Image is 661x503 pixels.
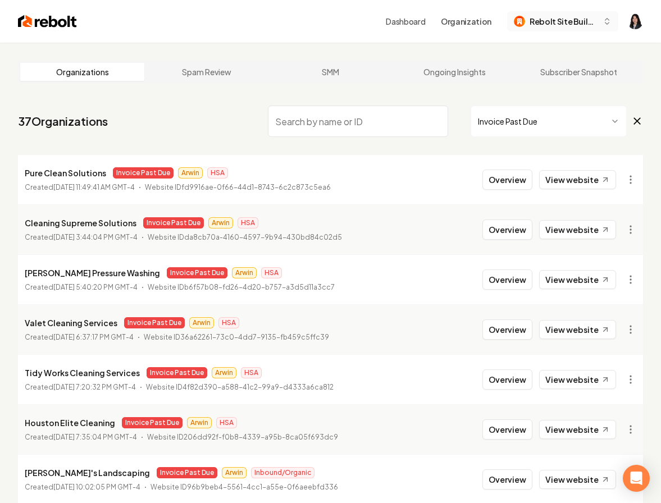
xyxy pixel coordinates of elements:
a: View website [539,470,616,489]
button: Overview [482,469,532,490]
p: Valet Cleaning Services [25,316,117,330]
p: Created [25,282,138,293]
p: Created [25,482,140,493]
p: Houston Elite Cleaning [25,416,115,429]
span: Arwin [178,167,203,179]
img: Rebolt Site Builder [514,16,525,27]
span: Invoice Past Due [147,367,207,378]
p: Website ID 96b9beb4-5561-4cc1-a55e-0f6aeebfd336 [151,482,338,493]
button: Open user button [627,13,643,29]
span: Invoice Past Due [124,317,185,328]
span: HSA [207,167,228,179]
img: Haley Paramoure [627,13,643,29]
button: Overview [482,170,532,190]
a: 37Organizations [18,113,108,129]
p: Created [25,382,136,393]
span: HSA [218,317,239,328]
time: [DATE] 7:35:04 PM GMT-4 [53,433,137,441]
p: Cleaning Supreme Solutions [25,216,136,230]
span: HSA [238,217,258,228]
span: Arwin [187,417,212,428]
p: Website ID 206dd92f-f0b8-4339-a95b-8ca05f693dc9 [147,432,338,443]
a: View website [539,270,616,289]
a: Ongoing Insights [393,63,517,81]
p: Created [25,332,134,343]
input: Search by name or ID [268,106,448,137]
span: Invoice Past Due [143,217,204,228]
p: Created [25,232,138,243]
a: View website [539,220,616,239]
span: Arwin [222,467,247,478]
a: Organizations [20,63,144,81]
span: Rebolt Site Builder [530,16,598,28]
p: Created [25,182,135,193]
p: Website ID 4f82d390-a588-41c2-99a9-d4333a6ca812 [146,382,334,393]
p: [PERSON_NAME]'s Landscaping [25,466,150,479]
p: Website ID b6f57b08-fd26-4d20-b757-a3d5d11a3cc7 [148,282,335,293]
time: [DATE] 11:49:41 AM GMT-4 [53,183,135,191]
p: [PERSON_NAME] Pressure Washing [25,266,160,280]
div: Open Intercom Messenger [623,465,650,492]
a: View website [539,370,616,389]
button: Organization [434,11,498,31]
p: Created [25,432,137,443]
time: [DATE] 5:40:20 PM GMT-4 [53,283,138,291]
a: Subscriber Snapshot [517,63,641,81]
button: Overview [482,369,532,390]
a: View website [539,420,616,439]
button: Overview [482,269,532,290]
button: Overview [482,419,532,440]
button: Overview [482,220,532,240]
a: View website [539,320,616,339]
a: SMM [268,63,393,81]
span: Arwin [232,267,257,278]
span: HSA [261,267,282,278]
time: [DATE] 7:20:32 PM GMT-4 [53,383,136,391]
span: HSA [241,367,262,378]
p: Pure Clean Solutions [25,166,106,180]
p: Tidy Works Cleaning Services [25,366,140,379]
span: Arwin [189,317,214,328]
time: [DATE] 10:02:05 PM GMT-4 [53,483,140,491]
p: Website ID da8cb70a-4160-4597-9b94-430bd84c02d5 [148,232,342,243]
span: Invoice Past Due [157,467,217,478]
time: [DATE] 6:37:17 PM GMT-4 [53,333,134,341]
span: Invoice Past Due [122,417,183,428]
a: View website [539,170,616,189]
span: Invoice Past Due [113,167,174,179]
p: Website ID 36a62261-73c0-4dd7-9135-fb459c5ffc39 [144,332,329,343]
img: Rebolt Logo [18,13,77,29]
span: Inbound/Organic [251,467,314,478]
a: Dashboard [386,16,425,27]
button: Overview [482,319,532,340]
span: Arwin [212,367,236,378]
time: [DATE] 3:44:04 PM GMT-4 [53,233,138,241]
span: HSA [216,417,237,428]
span: Invoice Past Due [167,267,227,278]
a: Spam Review [144,63,268,81]
p: Website ID fd9916ae-0f66-44d1-8743-6c2c873c5ea6 [145,182,331,193]
span: Arwin [208,217,233,228]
